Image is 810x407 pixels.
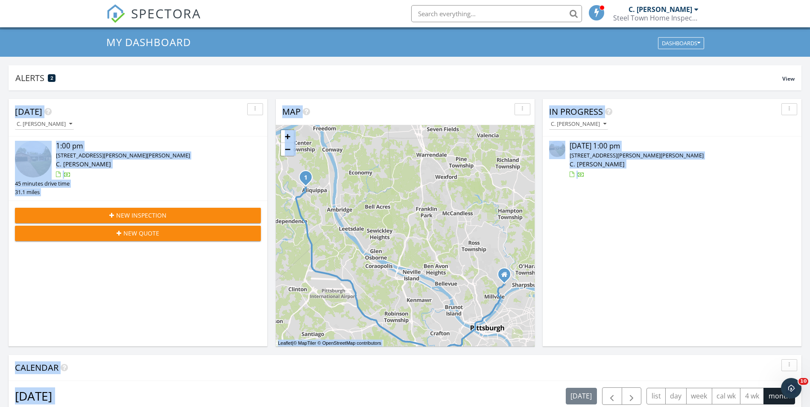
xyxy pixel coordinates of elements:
img: The Best Home Inspection Software - Spectora [106,4,125,23]
div: C. [PERSON_NAME] [551,121,606,127]
a: [STREET_ADDRESS][PERSON_NAME][PERSON_NAME] [56,151,190,159]
a: Leaflet [278,340,292,346]
a: [STREET_ADDRESS][PERSON_NAME][PERSON_NAME] [570,151,704,159]
div: 31.1 miles [15,188,70,196]
span: C. [PERSON_NAME] [570,160,625,168]
a: Zoom in [281,130,294,143]
div: 1:00 pm [56,141,240,151]
button: month [763,388,795,404]
button: Next month [622,387,642,405]
h2: [DATE] [15,387,52,404]
span: 10 [798,378,808,385]
span: SPECTORA [131,4,201,22]
button: Dashboards [658,37,704,49]
input: Search everything... [411,5,582,22]
i: 1 [304,175,307,181]
div: Dashboards [662,40,700,46]
div: 494 Angela Dr, Aliquippa, PA 15001 [306,177,311,182]
span: New Quote [123,229,159,238]
div: | [276,340,383,347]
span: 2 [50,75,53,81]
button: list [646,388,666,404]
button: New Inspection [15,208,261,223]
button: [DATE] [566,388,597,404]
div: 202 Soose Rd, Pittsburgh, Pittsburgh PA 15209 [504,274,509,279]
a: SPECTORA [106,12,201,29]
button: 4 wk [740,388,764,404]
button: C. [PERSON_NAME] [549,119,608,130]
div: [DATE] 1:00 pm [570,141,775,151]
span: Map [282,106,301,117]
a: © MapTiler [293,340,316,346]
a: © OpenStreetMap contributors [318,340,381,346]
button: Previous month [602,387,622,405]
iframe: Intercom live chat [781,378,801,398]
button: week [686,388,712,404]
img: 9485557%2Fcover_photos%2FU5IszuQrpIynSaR4QiPc%2Fsmall.jpg [549,141,565,157]
span: C. [PERSON_NAME] [56,160,111,168]
div: Alerts [15,72,782,84]
img: 9485557%2Fcover_photos%2FU5IszuQrpIynSaR4QiPc%2Fsmall.jpg [15,141,52,177]
span: In Progress [549,106,603,117]
span: New Inspection [116,211,167,220]
button: New Quote [15,226,261,241]
span: [DATE] [15,106,42,117]
a: [DATE] 1:00 pm [STREET_ADDRESS][PERSON_NAME][PERSON_NAME] C. [PERSON_NAME] [549,141,795,179]
div: C. [PERSON_NAME] [17,121,72,127]
span: Calendar [15,362,58,373]
span: View [782,75,795,82]
div: C. [PERSON_NAME] [629,5,692,14]
a: 1:00 pm [STREET_ADDRESS][PERSON_NAME][PERSON_NAME] C. [PERSON_NAME] 45 minutes drive time 31.1 miles [15,141,261,196]
span: My Dashboard [106,35,191,49]
a: Zoom out [281,143,294,156]
button: C. [PERSON_NAME] [15,119,74,130]
div: Steel Town Home Inspections, LLC [613,14,699,22]
button: cal wk [712,388,741,404]
div: 45 minutes drive time [15,180,70,188]
button: day [665,388,687,404]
